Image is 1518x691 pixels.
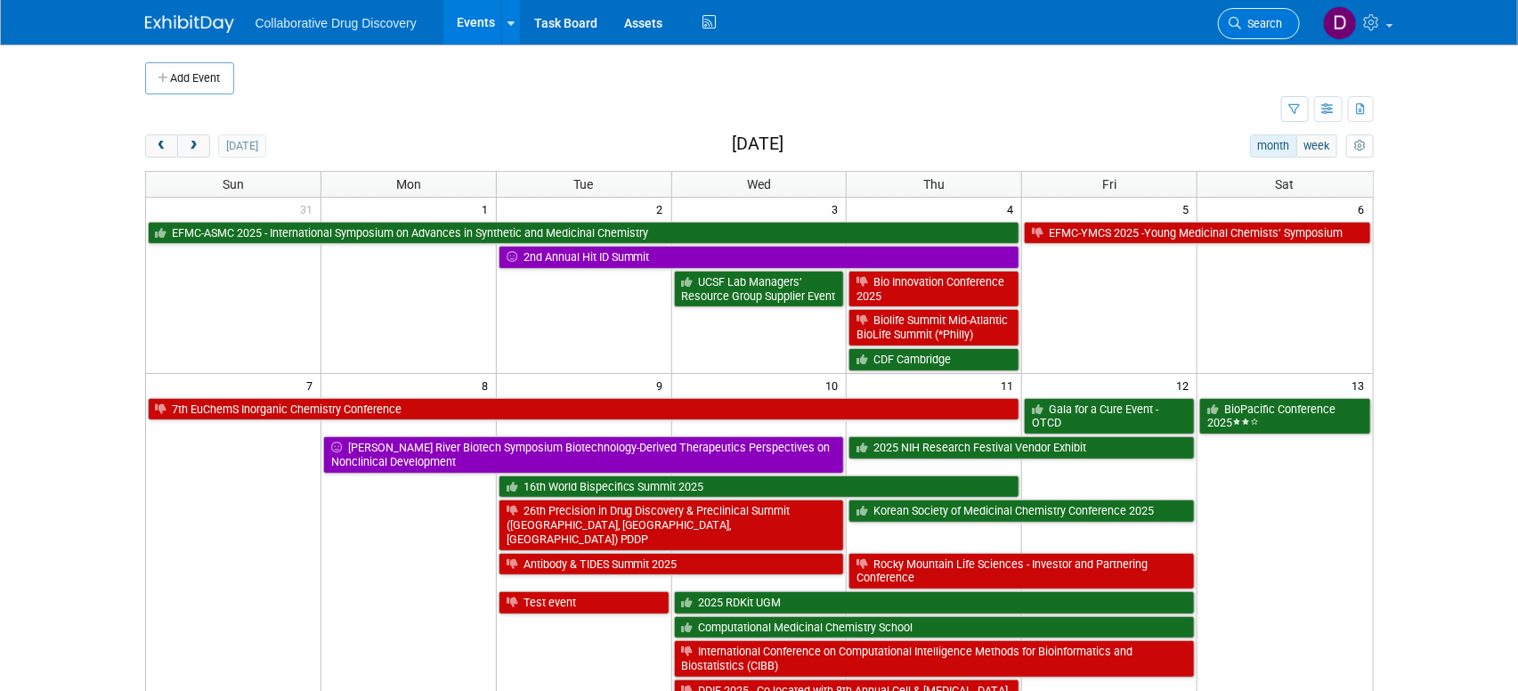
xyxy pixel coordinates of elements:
img: Daniel Castro [1323,6,1357,40]
button: myCustomButton [1346,134,1373,158]
button: next [177,134,210,158]
span: Fri [1102,177,1116,191]
a: Antibody & TIDES Summit 2025 [499,553,845,576]
button: prev [145,134,178,158]
img: ExhibitDay [145,15,234,33]
a: Search [1218,8,1300,39]
a: 2025 NIH Research Festival Vendor Exhibit [848,436,1195,459]
span: Search [1242,17,1283,30]
a: International Conference on Computational Intelligence Methods for Bioinformatics and Biostatisti... [674,640,1196,677]
span: 10 [824,374,846,396]
span: 13 [1351,374,1373,396]
a: CDF Cambridge [848,348,1019,371]
span: 11 [999,374,1021,396]
span: 5 [1181,198,1197,220]
span: 31 [298,198,321,220]
span: Mon [396,177,421,191]
button: week [1296,134,1337,158]
button: [DATE] [218,134,265,158]
span: 2 [655,198,671,220]
i: Personalize Calendar [1354,141,1366,152]
span: 3 [830,198,846,220]
span: 6 [1357,198,1373,220]
a: UCSF Lab Managers’ Resource Group Supplier Event [674,271,845,307]
a: Rocky Mountain Life Sciences - Investor and Partnering Conference [848,553,1195,589]
span: Tue [574,177,594,191]
a: Korean Society of Medicinal Chemistry Conference 2025 [848,500,1195,523]
span: 4 [1005,198,1021,220]
a: Gala for a Cure Event - OTCD [1024,398,1195,435]
button: Add Event [145,62,234,94]
span: 1 [480,198,496,220]
a: Test event [499,591,670,614]
a: EFMC-YMCS 2025 -Young Medicinal Chemists’ Symposium [1024,222,1370,245]
span: 9 [655,374,671,396]
a: 2025 RDKit UGM [674,591,1196,614]
span: 12 [1174,374,1197,396]
a: [PERSON_NAME] River Biotech Symposium Biotechnology-Derived Therapeutics Perspectives on Nonclini... [323,436,845,473]
span: Wed [747,177,771,191]
span: Thu [923,177,945,191]
a: Biolife Summit Mid-Atlantic BioLife Summit (*Philly) [848,309,1019,345]
a: EFMC-ASMC 2025 - International Symposium on Advances in Synthetic and Medicinal Chemistry [148,222,1020,245]
a: Bio Innovation Conference 2025 [848,271,1019,307]
a: 2nd Annual Hit ID Summit [499,246,1020,269]
a: 7th EuChemS Inorganic Chemistry Conference [148,398,1020,421]
a: 16th World Bispecifics Summit 2025 [499,476,1020,499]
span: 8 [480,374,496,396]
a: Computational Medicinal Chemistry School [674,616,1196,639]
span: Collaborative Drug Discovery [256,16,417,30]
a: 26th Precision in Drug Discovery & Preclinical Summit ([GEOGRAPHIC_DATA], [GEOGRAPHIC_DATA], [GEO... [499,500,845,550]
span: 7 [304,374,321,396]
button: month [1250,134,1297,158]
span: Sun [223,177,244,191]
h2: [DATE] [732,134,783,154]
a: BioPacific Conference 2025 [1199,398,1370,435]
span: Sat [1276,177,1295,191]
